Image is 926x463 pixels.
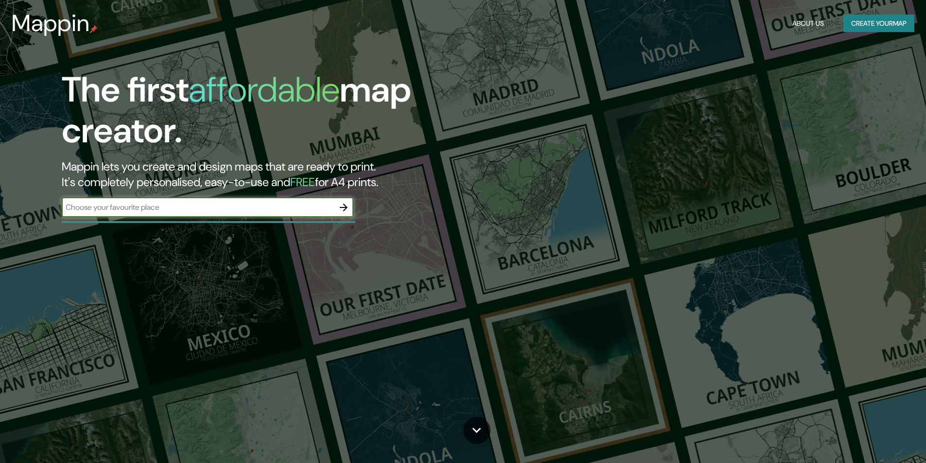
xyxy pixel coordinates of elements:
h1: The first map creator. [62,69,525,159]
img: mappin-pin [90,25,98,33]
h3: Mappin [12,10,90,37]
h5: FREE [290,174,315,189]
h2: Mappin lets you create and design maps that are ready to print. It's completely personalised, eas... [62,159,525,190]
input: Choose your favourite place [62,202,334,213]
h1: affordable [189,67,340,112]
button: About Us [788,15,828,33]
button: Create yourmap [843,15,914,33]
